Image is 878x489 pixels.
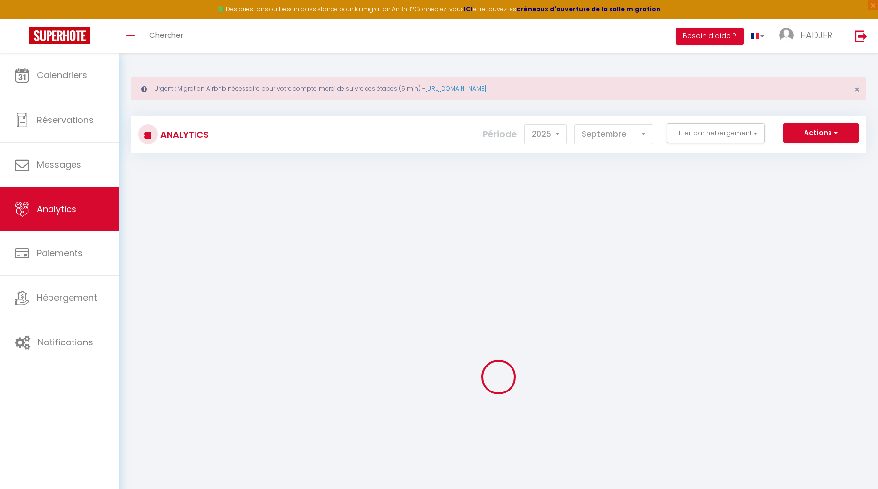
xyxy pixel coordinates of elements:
[29,27,90,44] img: Super Booking
[855,30,867,42] img: logout
[111,57,119,65] img: tab_keywords_by_traffic_grey.svg
[131,77,866,100] div: Urgent : Migration Airbnb nécessaire pour votre compte, merci de suivre ces étapes (5 min) -
[667,123,765,143] button: Filtrer par hébergement
[16,16,24,24] img: logo_orange.svg
[854,83,860,96] span: ×
[8,4,37,33] button: Ouvrir le widget de chat LiveChat
[783,123,859,143] button: Actions
[37,114,94,126] span: Réservations
[149,30,183,40] span: Chercher
[676,28,744,45] button: Besoin d'aide ?
[122,58,150,64] div: Mots-clés
[40,57,48,65] img: tab_domain_overview_orange.svg
[779,28,794,43] img: ...
[37,69,87,81] span: Calendriers
[464,5,473,13] a: ICI
[854,85,860,94] button: Close
[37,158,81,171] span: Messages
[483,123,517,145] label: Période
[27,16,48,24] div: v 4.0.25
[516,5,660,13] a: créneaux d'ouverture de la salle migration
[142,19,191,53] a: Chercher
[50,58,75,64] div: Domaine
[772,19,845,53] a: ... HADJER
[25,25,111,33] div: Domaine: [DOMAIN_NAME]
[16,25,24,33] img: website_grey.svg
[38,336,93,348] span: Notifications
[800,29,832,41] span: HADJER
[425,84,486,93] a: [URL][DOMAIN_NAME]
[158,123,209,146] h3: Analytics
[37,203,76,215] span: Analytics
[37,292,97,304] span: Hébergement
[37,247,83,259] span: Paiements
